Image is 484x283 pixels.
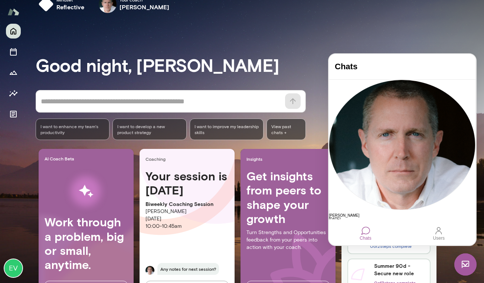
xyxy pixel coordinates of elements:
p: 10:00 - 10:45am [145,223,229,230]
h4: Your session is [DATE] [145,169,229,197]
span: 0 of 2 steps complete [370,243,412,249]
img: AI Workflows [53,168,119,215]
p: Turn Strengths and Opportunities feedback from your peers into action with your coach. [246,229,330,251]
h6: Summer 90d - Secure new role [374,262,427,277]
img: Evan Roche [4,259,22,277]
span: I want to develop a new product strategy [117,123,181,135]
h4: Chats [6,8,141,17]
p: Biweekly Coaching Session [145,200,229,208]
span: View past chats -> [266,119,306,140]
span: AI Coach Beta [45,156,131,162]
h6: [PERSON_NAME] [120,3,170,11]
div: Users [105,172,114,181]
span: Any notes for next session? [157,263,219,275]
h4: Work through a problem, big or small, anytime. [45,215,128,272]
span: Coaching [145,156,232,162]
button: Home [6,24,21,39]
p: [PERSON_NAME] [145,208,229,215]
h3: Good night, [PERSON_NAME] [36,54,484,75]
span: I want to enhance my team's productivity [40,123,105,135]
button: Growth Plan [6,65,21,80]
div: I want to develop a new product strategy [112,119,186,140]
button: Documents [6,107,21,121]
div: Chats [31,181,42,186]
img: Mento [7,5,19,19]
img: Mike [145,266,154,275]
p: [DATE] [145,215,229,223]
button: Insights [6,86,21,101]
h4: Get insights from peers to shape your growth [246,169,330,226]
h6: reflective [56,3,85,11]
span: I want to improve my leadership skills [194,123,259,135]
div: I want to enhance my team's productivity [36,119,109,140]
div: I want to improve my leadership skills [190,119,264,140]
button: Sessions [6,44,21,59]
div: Users [104,181,116,186]
span: Insights [246,156,333,162]
div: Chats [32,172,41,181]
